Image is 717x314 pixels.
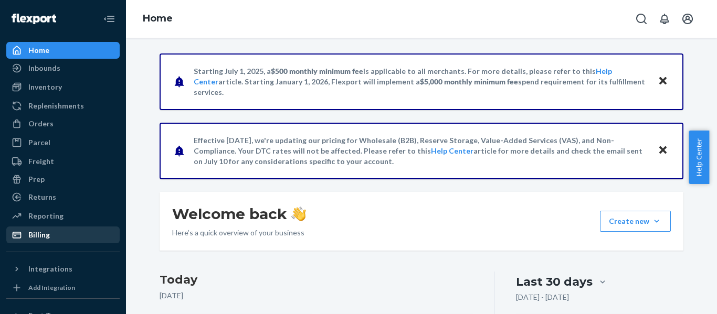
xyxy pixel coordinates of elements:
[28,211,64,221] div: Reporting
[160,290,473,301] p: [DATE]
[99,8,120,29] button: Close Navigation
[6,115,120,132] a: Orders
[28,82,62,92] div: Inventory
[631,8,652,29] button: Open Search Box
[6,98,120,114] a: Replenishments
[194,66,648,98] p: Starting July 1, 2025, a is applicable to all merchants. For more details, please refer to this a...
[6,42,120,59] a: Home
[6,171,120,188] a: Prep
[134,4,181,34] ol: breadcrumbs
[28,283,75,292] div: Add Integration
[160,272,473,288] h3: Today
[28,230,50,240] div: Billing
[28,264,72,274] div: Integrations
[6,261,120,277] button: Integrations
[656,74,670,89] button: Close
[28,137,50,148] div: Parcel
[689,131,709,184] button: Help Center
[28,174,45,185] div: Prep
[28,63,60,73] div: Inbounds
[12,14,56,24] img: Flexport logo
[28,156,54,167] div: Freight
[6,208,120,224] a: Reporting
[172,204,306,223] h1: Welcome back
[143,13,173,24] a: Home
[6,79,120,95] a: Inventory
[6,153,120,170] a: Freight
[656,143,670,158] button: Close
[654,8,675,29] button: Open notifications
[516,292,569,302] p: [DATE] - [DATE]
[6,226,120,243] a: Billing
[516,274,593,290] div: Last 30 days
[194,135,648,167] p: Effective [DATE], we're updating our pricing for Wholesale (B2B), Reserve Storage, Value-Added Se...
[600,211,671,232] button: Create new
[6,134,120,151] a: Parcel
[172,228,306,238] p: Here’s a quick overview of your business
[6,60,120,77] a: Inbounds
[677,8,698,29] button: Open account menu
[28,101,84,111] div: Replenishments
[6,281,120,294] a: Add Integration
[271,67,363,75] span: $500 monthly minimum fee
[431,146,473,155] a: Help Center
[28,118,54,129] div: Orders
[28,192,56,202] div: Returns
[6,189,120,205] a: Returns
[291,207,306,221] img: hand-wave emoji
[420,77,518,86] span: $5,000 monthly minimum fee
[28,45,49,56] div: Home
